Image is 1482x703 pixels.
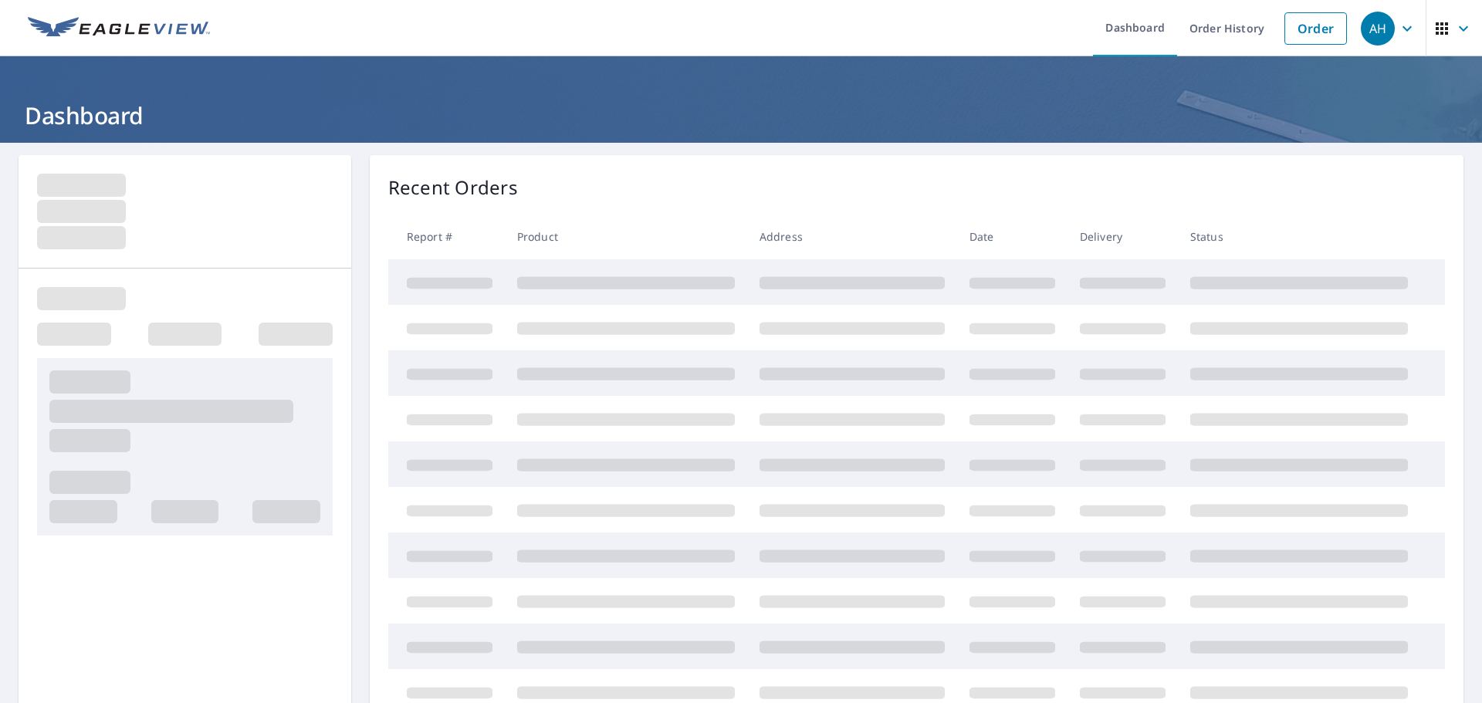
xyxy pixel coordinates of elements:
[19,100,1463,131] h1: Dashboard
[1284,12,1347,45] a: Order
[957,214,1068,259] th: Date
[747,214,957,259] th: Address
[28,17,210,40] img: EV Logo
[1068,214,1178,259] th: Delivery
[1361,12,1395,46] div: AH
[388,174,518,201] p: Recent Orders
[1178,214,1420,259] th: Status
[505,214,747,259] th: Product
[388,214,505,259] th: Report #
